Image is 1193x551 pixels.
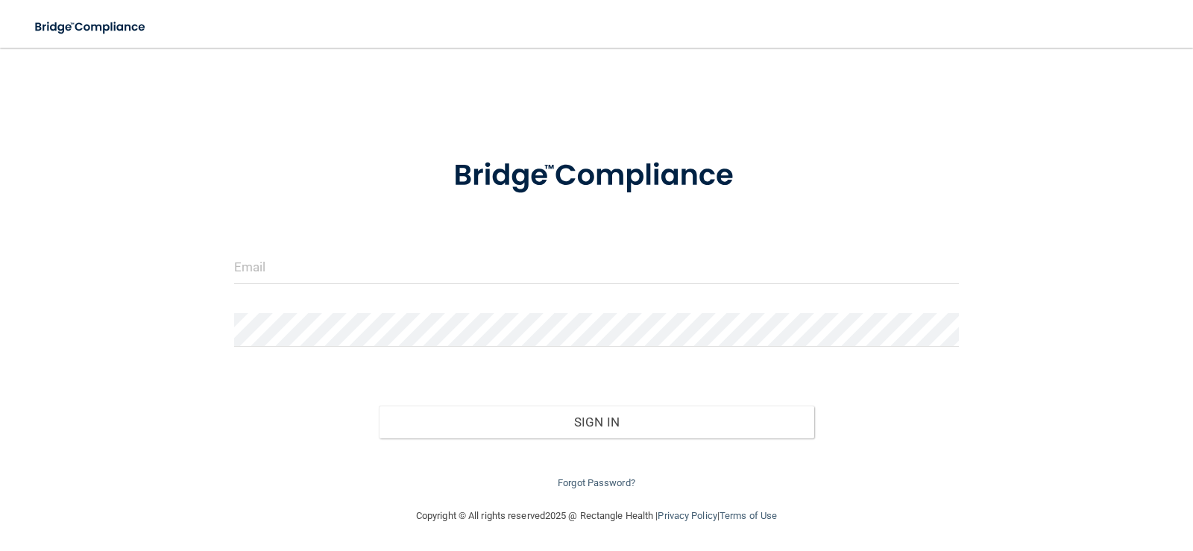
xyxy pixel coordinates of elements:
img: bridge_compliance_login_screen.278c3ca4.svg [423,137,770,215]
a: Privacy Policy [658,510,717,521]
input: Email [234,251,960,284]
div: Copyright © All rights reserved 2025 @ Rectangle Health | | [324,492,869,540]
a: Terms of Use [720,510,777,521]
a: Forgot Password? [558,477,635,488]
img: bridge_compliance_login_screen.278c3ca4.svg [22,12,160,42]
button: Sign In [379,406,814,438]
